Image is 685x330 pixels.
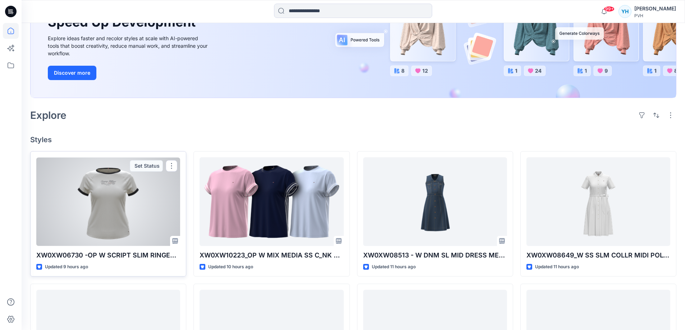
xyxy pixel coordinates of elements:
[30,110,67,121] h2: Explore
[634,4,676,13] div: [PERSON_NAME]
[45,263,88,271] p: Updated 9 hours ago
[200,157,343,246] a: XW0XW10223_OP W MIX MEDIA SS C_NK TEE_PROTO_V2023
[372,263,416,271] p: Updated 11 hours ago
[604,6,615,12] span: 99+
[363,157,507,246] a: XW0XW08513 - W DNM SL MID DRESS MED-SUMMER 2026
[36,157,180,246] a: XW0XW06730 -OP W SCRIPT SLIM RINGER SS TEE-V02
[526,250,670,260] p: XW0XW08649_W SS SLM COLLR MIDI POLO DRS_PROTO_V01
[363,250,507,260] p: XW0XW08513 - W DNM SL MID DRESS MED-SUMMER 2026
[208,263,253,271] p: Updated 10 hours ago
[200,250,343,260] p: XW0XW10223_OP W MIX MEDIA SS C_NK TEE_PROTO_V2023
[30,135,676,144] h4: Styles
[48,66,96,80] button: Discover more
[48,66,210,80] a: Discover more
[48,34,210,57] div: Explore ideas faster and recolor styles at scale with AI-powered tools that boost creativity, red...
[535,263,579,271] p: Updated 11 hours ago
[36,250,180,260] p: XW0XW06730 -OP W SCRIPT SLIM RINGER SS TEE-V02
[526,157,670,246] a: XW0XW08649_W SS SLM COLLR MIDI POLO DRS_PROTO_V01
[634,13,676,18] div: PVH
[618,5,631,18] div: YH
